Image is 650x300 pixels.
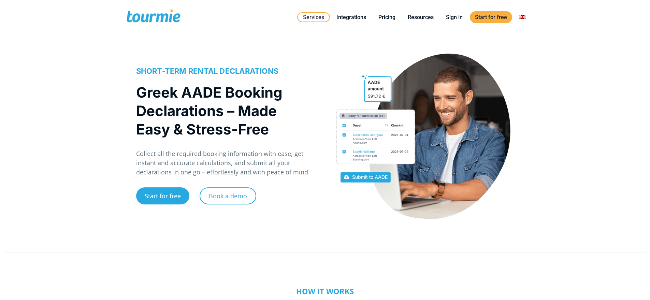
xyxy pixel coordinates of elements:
a: Start for free [136,187,189,204]
a: Start for free [470,11,512,23]
p: Collect all the required booking information with ease, get instant and accurate calculations, an... [136,149,318,177]
span: SHORT-TERM RENTAL DECLARATIONS [136,67,279,75]
a: Integrations [331,13,371,22]
h1: Greek AADE Booking Declarations – Made Easy & Stress-Free [136,83,311,139]
b: HOW IT WORKS [296,286,354,296]
a: Pricing [373,13,401,22]
a: Services [297,12,330,22]
a: Sign in [441,13,468,22]
a: Book a demo [200,187,256,204]
a: Resources [403,13,439,22]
